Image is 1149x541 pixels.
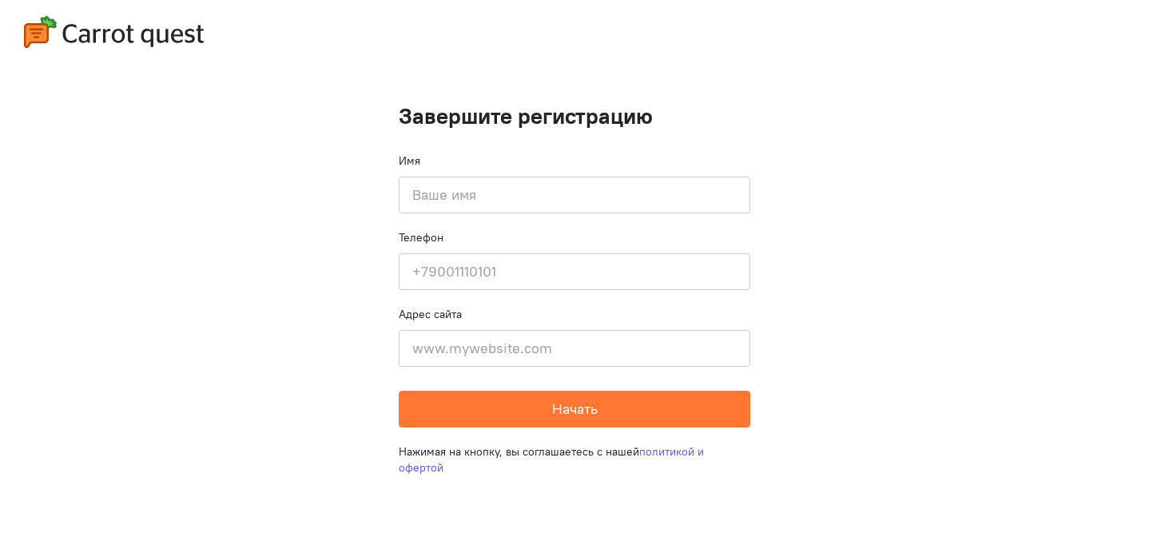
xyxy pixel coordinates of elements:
[399,306,462,322] label: Адрес сайта
[24,16,204,48] img: carrot-quest-logo.svg
[399,253,750,290] input: +79001110101
[399,391,750,428] button: Начать
[399,428,750,491] div: Нажимая на кнопку, вы соглашаетесь с нашей
[399,444,704,475] a: политикой и офертой
[399,330,750,367] input: www.mywebsite.com
[399,153,420,169] label: Имя
[552,400,598,418] span: Начать
[399,104,750,129] h1: Завершите регистрацию
[399,177,750,213] input: Ваше имя
[399,229,443,245] label: Телефон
